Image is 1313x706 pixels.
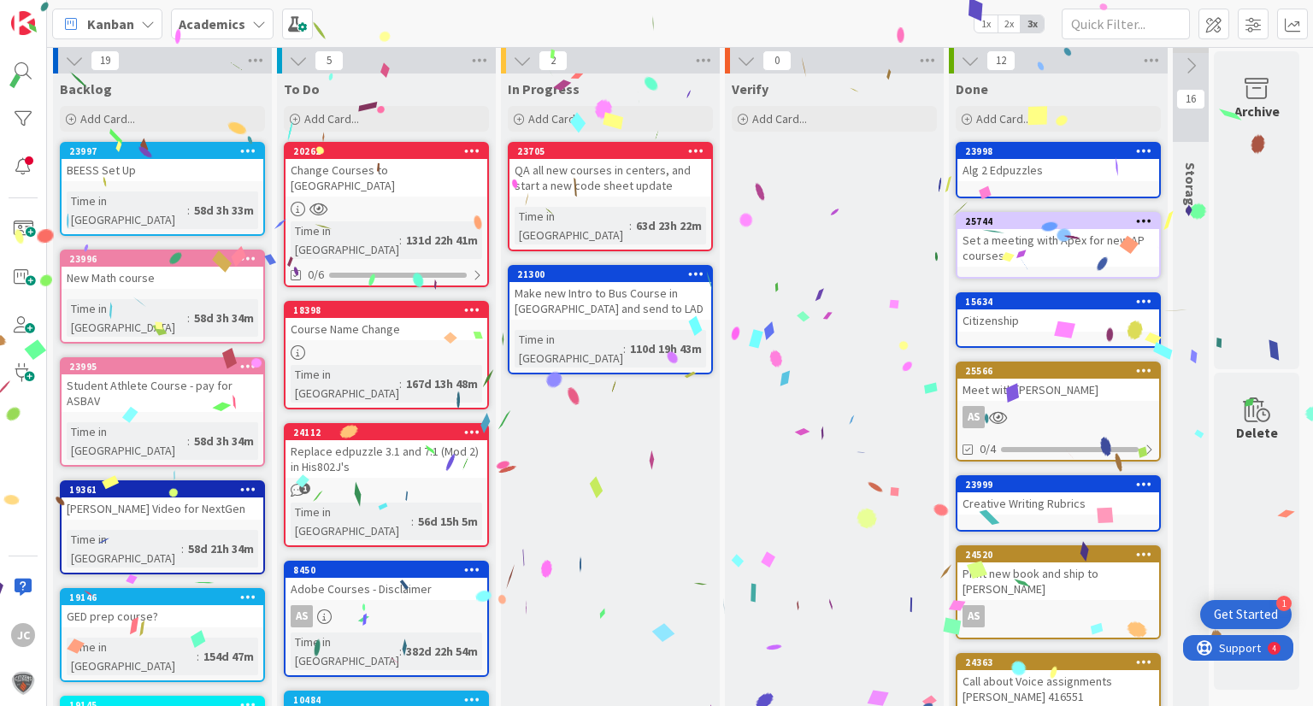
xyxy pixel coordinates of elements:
[515,207,629,244] div: Time in [GEOGRAPHIC_DATA]
[293,427,487,438] div: 24112
[508,80,580,97] span: In Progress
[1062,9,1190,39] input: Quick Filter...
[517,268,711,280] div: 21300
[299,483,310,494] span: 1
[965,145,1159,157] div: 23998
[957,309,1159,332] div: Citizenship
[732,80,768,97] span: Verify
[67,299,187,337] div: Time in [GEOGRAPHIC_DATA]
[509,144,711,159] div: 23705
[62,605,263,627] div: GED prep course?
[308,266,324,284] span: 0/6
[957,477,1159,515] div: 23999Creative Writing Rubrics
[528,111,583,126] span: Add Card...
[411,512,414,531] span: :
[293,304,487,316] div: 18398
[91,50,120,71] span: 19
[62,359,263,374] div: 23995
[67,422,187,460] div: Time in [GEOGRAPHIC_DATA]
[957,547,1159,562] div: 24520
[187,201,190,220] span: :
[1021,15,1044,32] span: 3x
[965,365,1159,377] div: 25566
[957,144,1159,181] div: 23998Alg 2 Edpuzzles
[963,605,985,627] div: AS
[179,15,245,32] b: Academics
[1214,606,1278,623] div: Get Started
[965,549,1159,561] div: 24520
[957,379,1159,401] div: Meet with [PERSON_NAME]
[539,50,568,71] span: 2
[181,539,184,558] span: :
[957,229,1159,267] div: Set a meeting with Apex for new AP courses
[414,512,482,531] div: 56d 15h 5m
[62,590,263,605] div: 19146
[1236,422,1278,443] div: Delete
[509,159,711,197] div: QA all new courses in centers, and start a new code sheet update
[626,339,706,358] div: 110d 19h 43m
[974,15,998,32] span: 1x
[291,632,399,670] div: Time in [GEOGRAPHIC_DATA]
[957,655,1159,670] div: 24363
[199,647,258,666] div: 154d 47m
[286,440,487,478] div: Replace edpuzzle 3.1 and 7.1 (Mod 2) in His802J's
[957,214,1159,229] div: 25744
[60,588,265,682] a: 19146GED prep course?Time in [GEOGRAPHIC_DATA]:154d 47m
[286,605,487,627] div: AS
[11,671,35,695] img: avatar
[957,144,1159,159] div: 23998
[986,50,1016,71] span: 12
[315,50,344,71] span: 5
[62,251,263,267] div: 23996
[980,440,996,458] span: 0/4
[957,363,1159,401] div: 25566Meet with [PERSON_NAME]
[62,144,263,181] div: 23997BEESS Set Up
[956,475,1161,532] a: 23999Creative Writing Rubrics
[36,3,78,23] span: Support
[187,309,190,327] span: :
[69,253,263,265] div: 23996
[60,480,265,574] a: 19361[PERSON_NAME] Video for NextGenTime in [GEOGRAPHIC_DATA]:58d 21h 34m
[197,647,199,666] span: :
[976,111,1031,126] span: Add Card...
[957,363,1159,379] div: 25566
[67,530,181,568] div: Time in [GEOGRAPHIC_DATA]
[62,590,263,627] div: 19146GED prep course?
[60,250,265,344] a: 23996New Math courseTime in [GEOGRAPHIC_DATA]:58d 3h 34m
[399,374,402,393] span: :
[190,309,258,327] div: 58d 3h 34m
[286,425,487,440] div: 24112
[957,605,1159,627] div: AS
[60,357,265,467] a: 23995Student Athlete Course - pay for ASBAVTime in [GEOGRAPHIC_DATA]:58d 3h 34m
[69,361,263,373] div: 23995
[304,111,359,126] span: Add Card...
[286,144,487,159] div: 20262
[286,578,487,600] div: Adobe Courses - Disclaimer
[284,561,489,677] a: 8450Adobe Courses - DisclaimerASTime in [GEOGRAPHIC_DATA]:382d 22h 54m
[399,642,402,661] span: :
[957,214,1159,267] div: 25744Set a meeting with Apex for new AP courses
[965,479,1159,491] div: 23999
[629,216,632,235] span: :
[509,267,711,320] div: 21300Make new Intro to Bus Course in [GEOGRAPHIC_DATA] and send to LAD
[284,423,489,547] a: 24112Replace edpuzzle 3.1 and 7.1 (Mod 2) in His802J'sTime in [GEOGRAPHIC_DATA]:56d 15h 5m
[957,477,1159,492] div: 23999
[11,623,35,647] div: JC
[957,159,1159,181] div: Alg 2 Edpuzzles
[87,14,134,34] span: Kanban
[517,145,711,157] div: 23705
[286,425,487,478] div: 24112Replace edpuzzle 3.1 and 7.1 (Mod 2) in His802J's
[69,484,263,496] div: 19361
[956,142,1161,198] a: 23998Alg 2 Edpuzzles
[286,303,487,340] div: 18398Course Name Change
[293,564,487,576] div: 8450
[62,374,263,412] div: Student Athlete Course - pay for ASBAV
[399,231,402,250] span: :
[69,591,263,603] div: 19146
[998,15,1021,32] span: 2x
[284,301,489,409] a: 18398Course Name ChangeTime in [GEOGRAPHIC_DATA]:167d 13h 48m
[509,282,711,320] div: Make new Intro to Bus Course in [GEOGRAPHIC_DATA] and send to LAD
[956,362,1161,462] a: 25566Meet with [PERSON_NAME]AS0/4
[286,303,487,318] div: 18398
[286,562,487,600] div: 8450Adobe Courses - Disclaimer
